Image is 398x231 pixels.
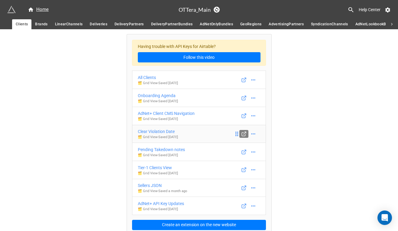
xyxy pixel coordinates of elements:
[138,182,187,189] div: Sellers JSON
[311,21,348,27] span: SyndicationChannels
[214,7,220,13] a: Sync Base Structure
[132,107,266,125] a: AdNet+ Client CMS Navigation🗂️ Grid View-Saved [DATE]
[138,92,178,99] div: Onboarding Agenda
[151,21,193,27] span: DeliveryPartnerBundles
[132,71,266,89] a: All Clients🗂️ Grid View-Saved [DATE]
[138,99,178,104] p: 🗂️ Grid View - Saved [DATE]
[138,207,184,212] p: 🗂️ Grid View - Saved [DATE]
[138,128,178,135] div: Clear Violation Date
[138,171,178,176] p: 🗂️ Grid View - Saved [DATE]
[12,19,386,29] div: scrollable auto tabs example
[138,153,185,158] p: 🗂️ Grid View - Saved [DATE]
[90,21,107,27] span: Deliveries
[179,7,211,12] h3: OTTera_Main
[138,117,195,122] p: 🗂️ Grid View - Saved [DATE]
[138,110,195,117] div: AdNet+ Client CMS Navigation
[132,220,266,230] button: Create an extension on the new website
[16,21,28,27] span: Clients
[132,89,266,107] a: Onboarding Agenda🗂️ Grid View-Saved [DATE]
[138,135,178,140] p: 🗂️ Grid View - Saved [DATE]
[269,21,304,27] span: AdvertisingPartners
[138,146,185,153] div: Pending Takedown notes
[24,6,52,13] a: Home
[377,210,392,225] div: Open Intercom Messenger
[132,40,266,66] div: Having trouble with API Keys for Airtable?
[138,74,178,81] div: All Clients
[240,21,262,27] span: GeoRegions
[138,81,178,86] p: 🗂️ Grid View - Saved [DATE]
[138,200,184,207] div: AdNet+ API Key Updates
[7,5,16,14] img: miniextensions-icon.73ae0678.png
[132,197,266,215] a: AdNet+ API Key Updates🗂️ Grid View-Saved [DATE]
[138,52,260,62] a: Follow this video
[354,4,385,15] a: Help Center
[35,21,47,27] span: Brands
[355,21,396,27] span: AdNetLookbookBrands
[132,125,266,143] a: Clear Violation Date🗂️ Grid View-Saved [DATE]
[132,179,266,197] a: Sellers JSON🗂️ Grid View-Saved a month ago
[28,6,49,13] div: Home
[132,161,266,179] a: Tier-1 Clients View🗂️ Grid View-Saved [DATE]
[200,21,233,27] span: AdNetOnlyBundles
[138,189,187,194] p: 🗂️ Grid View - Saved a month ago
[115,21,144,27] span: DeliveryPartners
[55,21,83,27] span: LinearChannels
[132,143,266,161] a: Pending Takedown notes🗂️ Grid View-Saved [DATE]
[138,164,178,171] div: Tier-1 Clients View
